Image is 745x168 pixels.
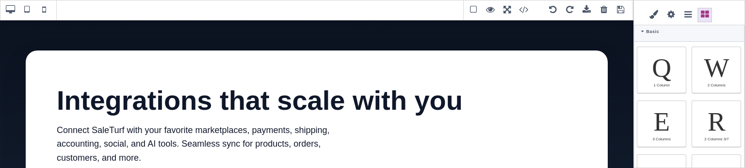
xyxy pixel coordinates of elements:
[714,3,729,17] span: Open AI Assistant
[500,3,515,17] span: Fullscreen
[692,47,741,93] div: 2 Columns
[697,8,712,22] span: Open Blocks
[637,101,686,147] div: 3 Columns
[680,8,695,22] span: Open Layer Manager
[692,101,741,147] div: 2 Columns 3/7
[643,83,680,87] div: 1 Column
[637,47,686,93] div: 1 Column
[517,3,543,17] span: View code
[483,3,498,17] span: Preview
[647,8,661,22] span: Open Style Manager
[57,66,577,96] h1: Integrations that scale with you
[697,137,735,141] div: 2 Columns 3/7
[57,104,348,146] p: Connect SaleTurf with your favorite marketplaces, payments, shipping, accounting, social, and AI ...
[643,137,680,141] div: 3 Columns
[664,8,678,22] span: Settings
[614,3,628,17] span: Save & Close
[466,3,481,17] span: View components
[697,83,735,87] div: 2 Columns
[634,21,744,42] div: Basic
